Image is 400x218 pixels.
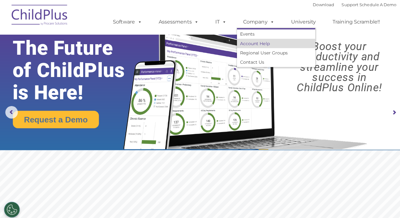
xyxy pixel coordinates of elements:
a: Contact Us [234,57,312,66]
rs-layer: The Future of ChildPlus is Here! [13,36,140,102]
a: Download [309,2,330,7]
a: Regional User Groups [234,48,312,57]
a: Schedule A Demo [355,2,392,7]
a: Assessments [151,15,203,28]
a: Support [338,2,354,7]
rs-layer: Boost your productivity and streamline your success in ChildPlus Online! [276,41,395,92]
a: Request a Demo [13,109,98,127]
img: ChildPlus by Procare Solutions [8,0,70,31]
a: IT [207,15,230,28]
a: Training Scramble!! [323,15,382,28]
a: University [282,15,319,28]
font: | [309,2,392,7]
a: Company [234,15,277,28]
button: Cookies Settings [4,199,19,215]
a: Software [105,15,147,28]
a: Account Help [234,38,312,48]
a: Events [234,29,312,38]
